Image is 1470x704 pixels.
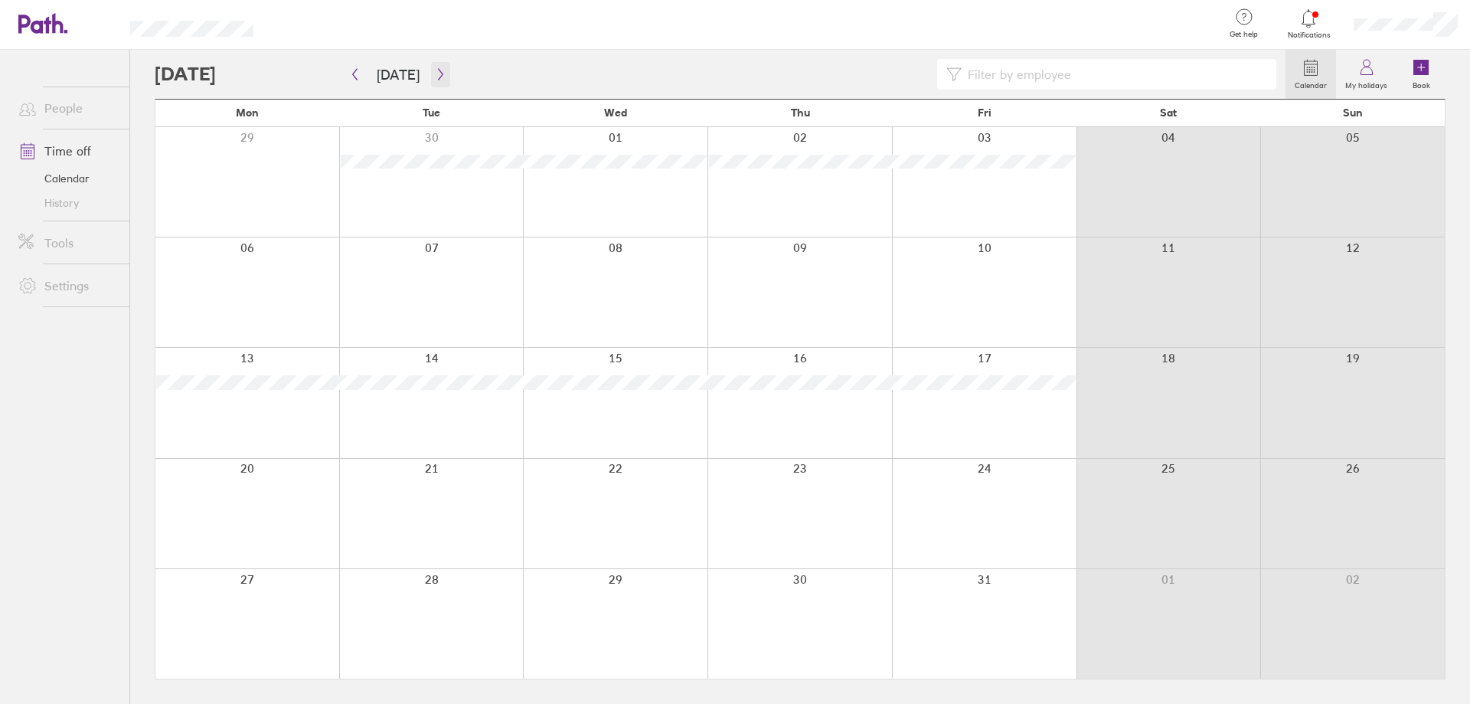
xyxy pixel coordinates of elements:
span: Fri [978,106,991,119]
span: Wed [604,106,627,119]
a: Calendar [6,166,129,191]
a: Notifications [1284,8,1334,40]
span: Sat [1160,106,1177,119]
a: My holidays [1336,50,1396,99]
a: People [6,93,129,123]
span: Thu [791,106,810,119]
a: History [6,191,129,215]
span: Sun [1343,106,1363,119]
a: Tools [6,228,129,258]
span: Get help [1219,30,1269,39]
label: My holidays [1336,77,1396,90]
span: Mon [236,106,259,119]
a: Time off [6,136,129,166]
label: Book [1403,77,1439,90]
a: Book [1396,50,1445,99]
a: Settings [6,270,129,301]
span: Notifications [1284,31,1334,40]
button: [DATE] [364,62,432,87]
input: Filter by employee [962,60,1267,89]
label: Calendar [1285,77,1336,90]
span: Tue [423,106,440,119]
a: Calendar [1285,50,1336,99]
